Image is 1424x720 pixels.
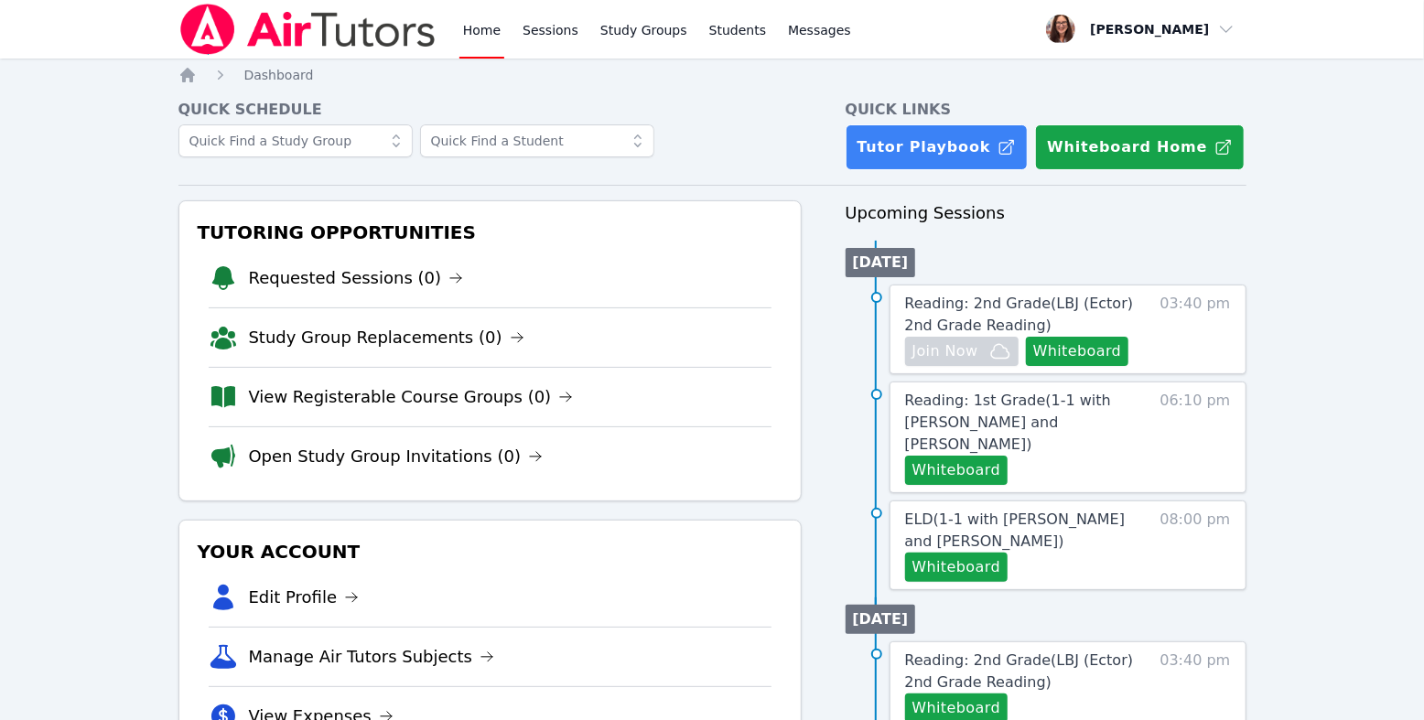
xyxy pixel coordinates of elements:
[846,248,916,277] li: [DATE]
[846,99,1246,121] h4: Quick Links
[249,585,360,610] a: Edit Profile
[788,21,851,39] span: Messages
[905,650,1149,693] a: Reading: 2nd Grade(LBJ (Ector) 2nd Grade Reading)
[420,124,654,157] input: Quick Find a Student
[846,124,1029,170] a: Tutor Playbook
[178,99,802,121] h4: Quick Schedule
[905,456,1009,485] button: Whiteboard
[1026,337,1129,366] button: Whiteboard
[249,644,495,670] a: Manage Air Tutors Subjects
[905,337,1019,366] button: Join Now
[178,4,437,55] img: Air Tutors
[249,384,574,410] a: View Registerable Course Groups (0)
[905,510,1126,550] span: ELD ( 1-1 with [PERSON_NAME] and [PERSON_NAME] )
[1160,390,1231,485] span: 06:10 pm
[249,265,464,291] a: Requested Sessions (0)
[905,509,1149,553] a: ELD(1-1 with [PERSON_NAME] and [PERSON_NAME])
[244,66,314,84] a: Dashboard
[905,295,1134,334] span: Reading: 2nd Grade ( LBJ (Ector) 2nd Grade Reading )
[905,293,1149,337] a: Reading: 2nd Grade(LBJ (Ector) 2nd Grade Reading)
[1160,509,1231,582] span: 08:00 pm
[846,605,916,634] li: [DATE]
[905,553,1009,582] button: Whiteboard
[1160,293,1231,366] span: 03:40 pm
[194,535,786,568] h3: Your Account
[249,325,524,350] a: Study Group Replacements (0)
[178,124,413,157] input: Quick Find a Study Group
[194,216,786,249] h3: Tutoring Opportunities
[1035,124,1245,170] button: Whiteboard Home
[905,651,1134,691] span: Reading: 2nd Grade ( LBJ (Ector) 2nd Grade Reading )
[249,444,544,469] a: Open Study Group Invitations (0)
[905,392,1112,453] span: Reading: 1st Grade ( 1-1 with [PERSON_NAME] and [PERSON_NAME] )
[846,200,1246,226] h3: Upcoming Sessions
[244,68,314,82] span: Dashboard
[905,390,1149,456] a: Reading: 1st Grade(1-1 with [PERSON_NAME] and [PERSON_NAME])
[178,66,1246,84] nav: Breadcrumb
[912,340,978,362] span: Join Now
